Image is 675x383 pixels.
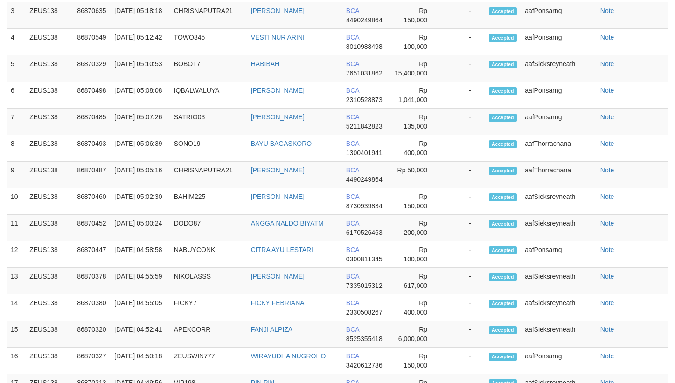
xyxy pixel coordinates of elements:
span: Accepted [489,273,517,281]
a: FICKY FEBRIANA [251,299,305,307]
td: [DATE] 04:55:05 [111,294,170,321]
td: 86870447 [73,241,111,268]
td: Rp 617,000 [390,268,441,294]
td: ZEUS138 [26,268,73,294]
td: 16 [7,348,26,374]
span: BCA [346,166,359,174]
span: Accepted [489,7,517,15]
td: [DATE] 04:55:59 [111,268,170,294]
td: 86870452 [73,215,111,241]
span: BCA [346,193,359,200]
a: Note [600,166,614,174]
span: Accepted [489,353,517,361]
td: aafThorrachana [521,135,597,162]
span: 3420612736 [346,362,383,369]
span: Accepted [489,61,517,68]
td: - [441,162,485,188]
span: BCA [346,113,359,121]
span: 0300811345 [346,255,383,263]
td: - [441,29,485,55]
td: IQBALWALUYA [170,82,247,109]
td: Rp 100,000 [390,29,441,55]
td: aafPonsarng [521,348,597,374]
td: ZEUS138 [26,294,73,321]
a: [PERSON_NAME] [251,273,305,280]
span: BCA [346,219,359,227]
td: [DATE] 05:07:26 [111,109,170,135]
a: [PERSON_NAME] [251,113,305,121]
td: CHRISNAPUTRA21 [170,2,247,29]
td: - [441,321,485,348]
td: [DATE] 04:50:18 [111,348,170,374]
td: 86870498 [73,82,111,109]
td: 14 [7,294,26,321]
span: BCA [346,326,359,333]
td: 86870320 [73,321,111,348]
a: Note [600,34,614,41]
span: BCA [346,34,359,41]
td: Rp 400,000 [390,135,441,162]
span: 6170526463 [346,229,383,236]
td: aafSieksreyneath [521,215,597,241]
a: WIRAYUDHA NUGROHO [251,352,326,360]
span: 2330508267 [346,308,383,316]
td: 12 [7,241,26,268]
a: Note [600,7,614,14]
a: HABIBAH [251,60,279,68]
span: Accepted [489,220,517,228]
td: Rp 150,000 [390,2,441,29]
td: 86870460 [73,188,111,215]
td: [DATE] 05:10:53 [111,55,170,82]
td: ZEUS138 [26,82,73,109]
td: ZEUS138 [26,162,73,188]
td: 86870485 [73,109,111,135]
td: [DATE] 04:52:41 [111,321,170,348]
td: aafPonsarng [521,241,597,268]
td: APEKCORR [170,321,247,348]
td: Rp 15,400,000 [390,55,441,82]
td: 86870327 [73,348,111,374]
a: Note [600,87,614,94]
td: 86870549 [73,29,111,55]
td: aafPonsarng [521,2,597,29]
a: Note [600,352,614,360]
span: 1300401941 [346,149,383,157]
span: Accepted [489,167,517,175]
td: [DATE] 05:02:30 [111,188,170,215]
td: 86870493 [73,135,111,162]
td: 86870487 [73,162,111,188]
td: aafPonsarng [521,82,597,109]
td: 6 [7,82,26,109]
td: ZEUS138 [26,348,73,374]
td: - [441,348,485,374]
a: Note [600,299,614,307]
td: 11 [7,215,26,241]
td: 4 [7,29,26,55]
td: 7 [7,109,26,135]
td: [DATE] 04:58:58 [111,241,170,268]
td: aafThorrachana [521,162,597,188]
span: 4490249864 [346,16,383,24]
td: [DATE] 05:00:24 [111,215,170,241]
a: Note [600,113,614,121]
td: - [441,215,485,241]
span: BCA [346,87,359,94]
span: 8010988498 [346,43,383,50]
span: BCA [346,273,359,280]
td: aafSieksreyneath [521,268,597,294]
td: Rp 150,000 [390,188,441,215]
td: ZEUS138 [26,55,73,82]
td: ZEUS138 [26,29,73,55]
td: [DATE] 05:06:39 [111,135,170,162]
td: Rp 200,000 [390,215,441,241]
td: - [441,55,485,82]
td: aafSieksreyneath [521,188,597,215]
a: CITRA AYU LESTARI [251,246,313,253]
td: aafPonsarng [521,29,597,55]
td: ZEUS138 [26,241,73,268]
span: 8730939834 [346,202,383,210]
td: [DATE] 05:18:18 [111,2,170,29]
a: BAYU BAGASKORO [251,140,312,147]
td: CHRISNAPUTRA21 [170,162,247,188]
a: FANJI ALPIZA [251,326,292,333]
